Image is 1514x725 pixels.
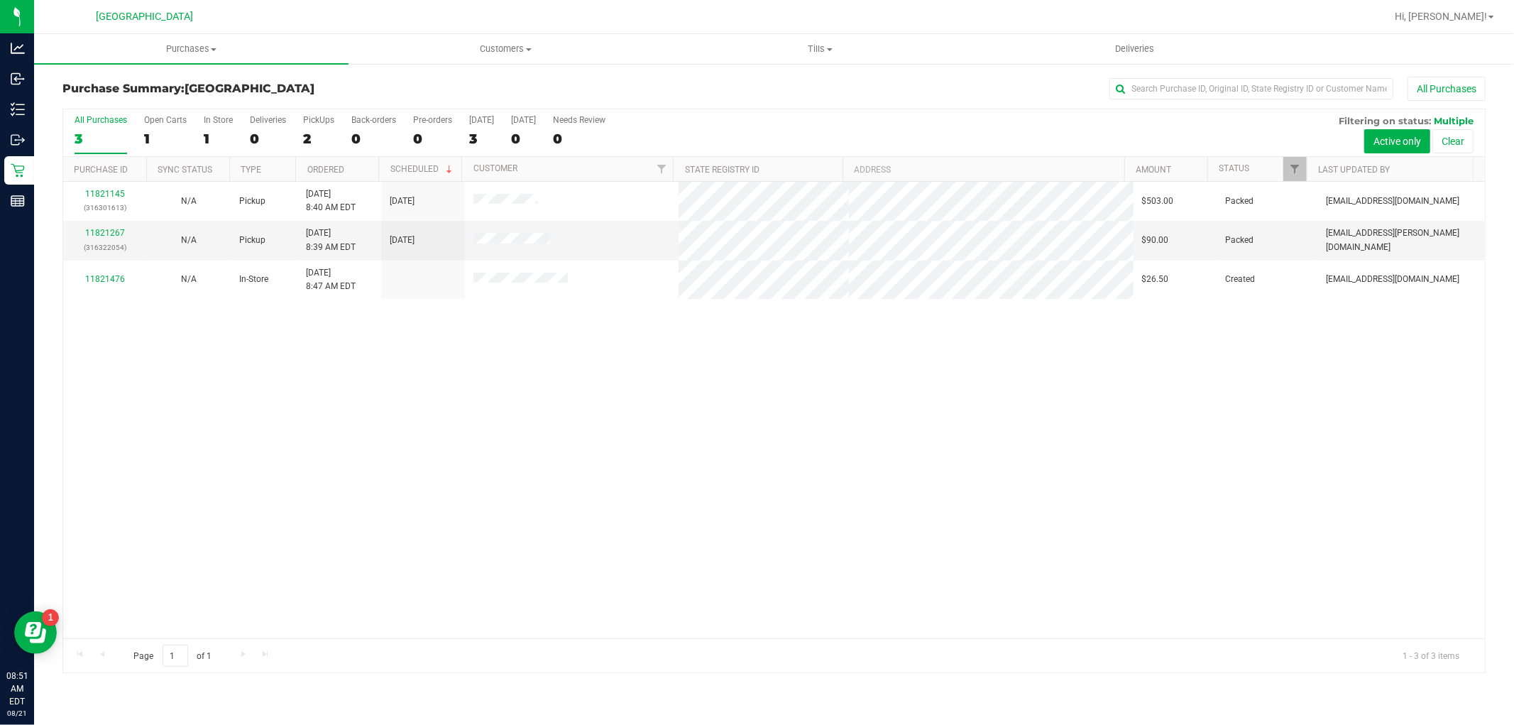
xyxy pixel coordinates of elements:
button: N/A [181,195,197,208]
iframe: Resource center [14,611,57,654]
div: 0 [553,131,605,147]
inline-svg: Analytics [11,41,25,55]
div: 1 [204,131,233,147]
span: Packed [1226,234,1254,247]
a: 11821145 [85,189,125,199]
p: (316301613) [72,201,138,214]
input: Search Purchase ID, Original ID, State Registry ID or Customer Name... [1109,78,1393,99]
div: [DATE] [511,115,536,125]
a: State Registry ID [685,165,759,175]
div: Pre-orders [413,115,452,125]
a: Deliveries [977,34,1292,64]
button: N/A [181,273,197,286]
span: Not Applicable [181,235,197,245]
a: Last Updated By [1319,165,1390,175]
span: Pickup [239,195,265,208]
span: Not Applicable [181,274,197,284]
inline-svg: Retail [11,163,25,178]
th: Address [843,157,1124,182]
a: 11821267 [85,228,125,238]
span: Not Applicable [181,196,197,206]
div: 1 [144,131,187,147]
p: (316322054) [72,241,138,254]
h3: Purchase Summary: [62,82,537,95]
a: Customers [349,34,663,64]
div: In Store [204,115,233,125]
div: 0 [250,131,286,147]
span: Hi, [PERSON_NAME]! [1395,11,1487,22]
span: [EMAIL_ADDRESS][PERSON_NAME][DOMAIN_NAME] [1326,227,1476,254]
span: [DATE] 8:39 AM EDT [306,227,356,254]
span: $90.00 [1142,234,1169,247]
span: [DATE] [390,234,415,247]
span: [DATE] 8:40 AM EDT [306,187,356,214]
span: Purchases [34,43,349,55]
a: Tills [663,34,977,64]
p: 08/21 [6,708,28,719]
a: Ordered [307,165,344,175]
inline-svg: Outbound [11,133,25,147]
div: 2 [303,131,334,147]
div: Needs Review [553,115,605,125]
span: [DATE] 8:47 AM EDT [306,266,356,293]
span: [EMAIL_ADDRESS][DOMAIN_NAME] [1326,195,1459,208]
a: Status [1219,163,1249,173]
div: 0 [413,131,452,147]
a: Sync Status [158,165,212,175]
a: Scheduled [390,164,455,174]
span: In-Store [239,273,268,286]
inline-svg: Reports [11,194,25,208]
span: Pickup [239,234,265,247]
span: [GEOGRAPHIC_DATA] [97,11,194,23]
div: All Purchases [75,115,127,125]
a: Purchase ID [74,165,128,175]
span: Created [1226,273,1256,286]
span: [GEOGRAPHIC_DATA] [185,82,314,95]
span: [DATE] [390,195,415,208]
button: N/A [181,234,197,247]
div: 0 [511,131,536,147]
span: [EMAIL_ADDRESS][DOMAIN_NAME] [1326,273,1459,286]
div: PickUps [303,115,334,125]
button: All Purchases [1408,77,1486,101]
div: 0 [351,131,396,147]
div: [DATE] [469,115,494,125]
div: 3 [75,131,127,147]
span: Customers [349,43,662,55]
span: Page of 1 [121,645,224,667]
a: Type [241,165,261,175]
span: $26.50 [1142,273,1169,286]
a: Customer [473,163,517,173]
span: 1 - 3 of 3 items [1391,645,1471,666]
span: Deliveries [1096,43,1173,55]
a: Purchases [34,34,349,64]
p: 08:51 AM EDT [6,670,28,708]
div: 3 [469,131,494,147]
iframe: Resource center unread badge [42,609,59,626]
a: 11821476 [85,274,125,284]
span: Filtering on status: [1339,115,1431,126]
div: Open Carts [144,115,187,125]
span: Packed [1226,195,1254,208]
button: Clear [1432,129,1474,153]
div: Back-orders [351,115,396,125]
inline-svg: Inbound [11,72,25,86]
button: Active only [1364,129,1430,153]
input: 1 [163,645,188,667]
span: Tills [664,43,977,55]
a: Amount [1136,165,1171,175]
span: $503.00 [1142,195,1174,208]
a: Filter [1283,157,1307,181]
a: Filter [649,157,673,181]
div: Deliveries [250,115,286,125]
inline-svg: Inventory [11,102,25,116]
span: Multiple [1434,115,1474,126]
